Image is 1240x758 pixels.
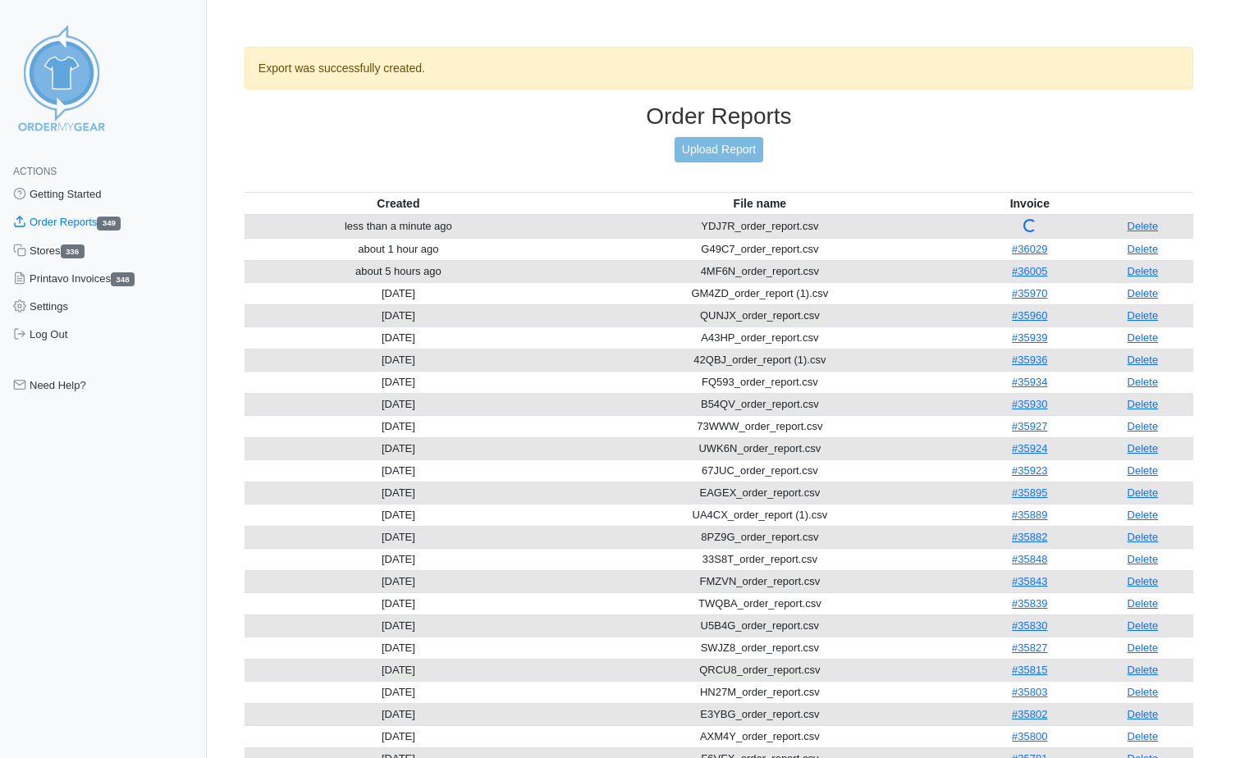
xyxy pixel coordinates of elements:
[552,393,968,415] td: B54QV_order_report.csv
[245,393,552,415] td: [DATE]
[1128,597,1159,610] a: Delete
[1128,730,1159,742] a: Delete
[1012,642,1047,654] a: #35827
[552,459,968,482] td: 67JUC_order_report.csv
[552,215,968,239] td: YDJ7R_order_report.csv
[1012,531,1047,543] a: #35882
[245,371,552,393] td: [DATE]
[1012,265,1047,277] a: #36005
[1128,686,1159,698] a: Delete
[552,725,968,747] td: AXM4Y_order_report.csv
[1012,376,1047,388] a: #35934
[1128,553,1159,565] a: Delete
[245,215,552,239] td: less than a minute ago
[552,304,968,326] td: QUNJX_order_report.csv
[245,192,552,215] th: Created
[97,217,121,231] span: 349
[1128,509,1159,521] a: Delete
[552,192,968,215] th: File name
[245,415,552,437] td: [DATE]
[1012,664,1047,676] a: #35815
[1128,265,1159,277] a: Delete
[552,371,968,393] td: FQ593_order_report.csv
[245,681,552,703] td: [DATE]
[1012,619,1047,632] a: #35830
[552,703,968,725] td: E3YBG_order_report.csv
[1012,464,1047,477] a: #35923
[675,137,763,162] a: Upload Report
[1012,575,1047,587] a: #35843
[61,244,85,258] span: 336
[552,437,968,459] td: UWK6N_order_report.csv
[1128,464,1159,477] a: Delete
[552,659,968,681] td: QRCU8_order_report.csv
[1012,420,1047,432] a: #35927
[552,526,968,548] td: 8PZ9G_order_report.csv
[552,260,968,282] td: 4MF6N_order_report.csv
[245,437,552,459] td: [DATE]
[1128,642,1159,654] a: Delete
[245,349,552,371] td: [DATE]
[245,47,1193,89] div: Export was successfully created.
[1128,531,1159,543] a: Delete
[245,304,552,326] td: [DATE]
[1128,420,1159,432] a: Delete
[552,681,968,703] td: HN27M_order_report.csv
[245,504,552,526] td: [DATE]
[245,548,552,570] td: [DATE]
[111,272,135,286] span: 348
[245,659,552,681] td: [DATE]
[552,238,968,260] td: G49C7_order_report.csv
[1128,354,1159,366] a: Delete
[552,326,968,349] td: A43HP_order_report.csv
[245,326,552,349] td: [DATE]
[1012,309,1047,322] a: #35960
[1012,442,1047,454] a: #35924
[1128,220,1159,232] a: Delete
[1128,309,1159,322] a: Delete
[552,349,968,371] td: 42QBJ_order_report (1).csv
[245,637,552,659] td: [DATE]
[552,592,968,614] td: TWQBA_order_report.csv
[245,459,552,482] td: [DATE]
[1128,575,1159,587] a: Delete
[1012,398,1047,410] a: #35930
[968,192,1092,215] th: Invoice
[1012,331,1047,344] a: #35939
[245,526,552,548] td: [DATE]
[245,570,552,592] td: [DATE]
[1128,486,1159,499] a: Delete
[245,282,552,304] td: [DATE]
[1012,243,1047,255] a: #36029
[1128,287,1159,299] a: Delete
[552,415,968,437] td: 73WWW_order_report.csv
[245,592,552,614] td: [DATE]
[552,614,968,637] td: U5B4G_order_report.csv
[1012,597,1047,610] a: #35839
[1012,287,1047,299] a: #35970
[245,725,552,747] td: [DATE]
[552,282,968,304] td: GM4ZD_order_report (1).csv
[1128,331,1159,344] a: Delete
[1012,553,1047,565] a: #35848
[1012,486,1047,499] a: #35895
[245,103,1193,130] h3: Order Reports
[1128,619,1159,632] a: Delete
[245,703,552,725] td: [DATE]
[245,238,552,260] td: about 1 hour ago
[1128,398,1159,410] a: Delete
[552,482,968,504] td: EAGEX_order_report.csv
[13,166,57,177] span: Actions
[1128,708,1159,720] a: Delete
[552,570,968,592] td: FMZVN_order_report.csv
[1128,664,1159,676] a: Delete
[552,504,968,526] td: UA4CX_order_report (1).csv
[552,548,968,570] td: 33S8T_order_report.csv
[245,614,552,637] td: [DATE]
[245,482,552,504] td: [DATE]
[1012,686,1047,698] a: #35803
[245,260,552,282] td: about 5 hours ago
[1012,708,1047,720] a: #35802
[552,637,968,659] td: SWJZ8_order_report.csv
[1128,442,1159,454] a: Delete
